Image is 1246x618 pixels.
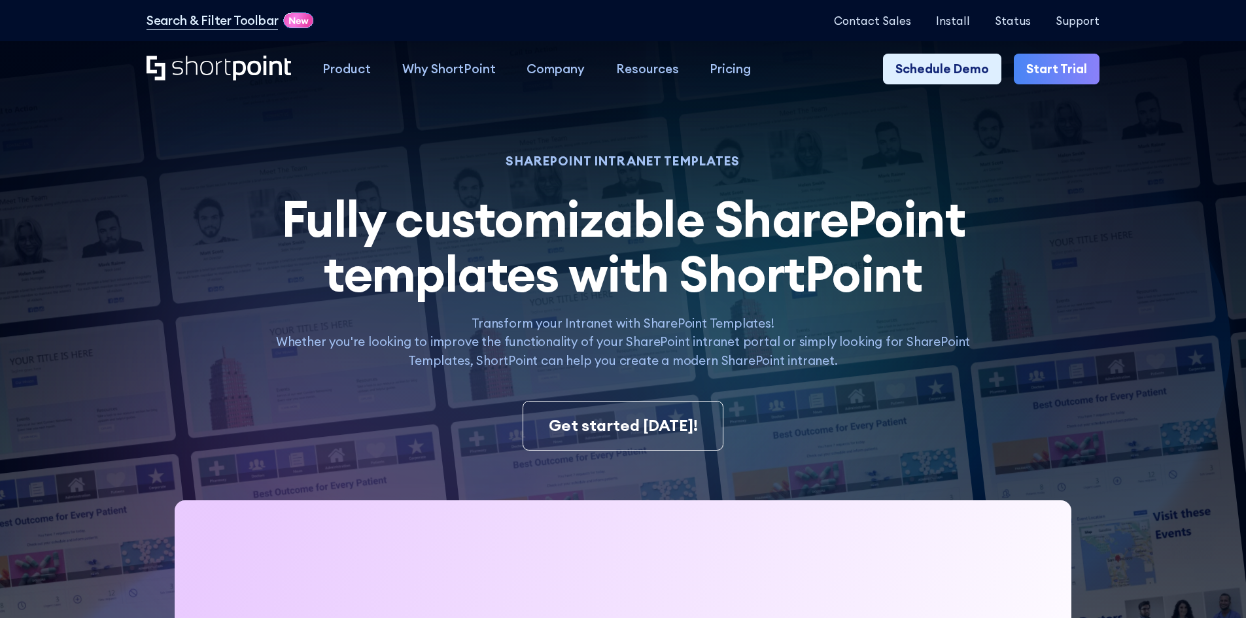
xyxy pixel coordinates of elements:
[322,60,371,78] div: Product
[527,60,585,78] div: Company
[1014,54,1099,85] a: Start Trial
[402,60,496,78] div: Why ShortPoint
[995,14,1031,27] a: Status
[600,54,695,85] a: Resources
[1181,555,1246,618] iframe: Chat Widget
[511,54,600,85] a: Company
[147,11,279,30] a: Search & Filter Toolbar
[1056,14,1099,27] a: Support
[281,187,965,305] span: Fully customizable SharePoint templates with ShortPoint
[307,54,387,85] a: Product
[695,54,767,85] a: Pricing
[147,56,291,82] a: Home
[936,14,970,27] a: Install
[387,54,511,85] a: Why ShortPoint
[258,156,987,167] h1: SHAREPOINT INTRANET TEMPLATES
[834,14,911,27] a: Contact Sales
[883,54,1001,85] a: Schedule Demo
[258,314,987,370] p: Transform your Intranet with SharePoint Templates! Whether you're looking to improve the function...
[616,60,679,78] div: Resources
[523,401,723,451] a: Get started [DATE]!
[710,60,751,78] div: Pricing
[549,414,698,438] div: Get started [DATE]!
